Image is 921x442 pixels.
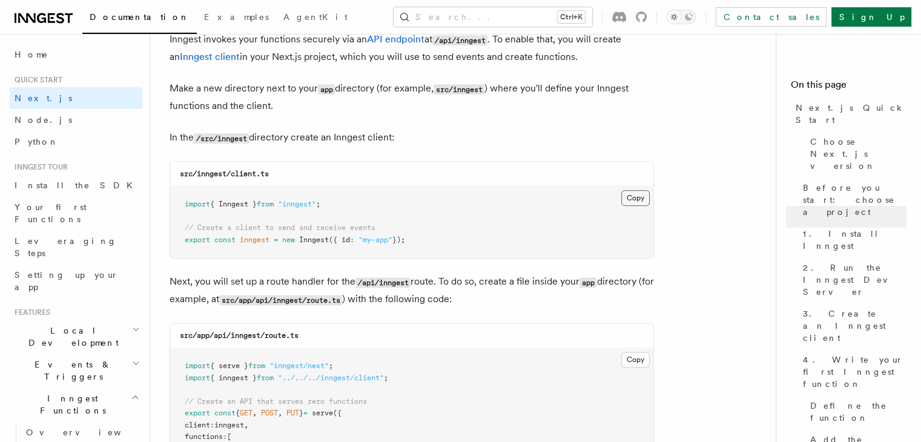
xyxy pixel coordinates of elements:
a: Define the function [805,395,906,429]
span: Your first Functions [15,202,87,224]
span: PUT [286,409,299,417]
span: inngest [214,421,244,429]
span: const [214,236,236,244]
code: src/app/api/inngest/route.ts [219,295,342,305]
span: , [278,409,282,417]
span: inngest [240,236,269,244]
button: Local Development [10,320,142,354]
code: /api/inngest [432,35,487,45]
a: Leveraging Steps [10,230,142,264]
p: Make a new directory next to your directory (for example, ) where you'll define your Inngest func... [170,80,654,114]
a: Sign Up [831,7,911,27]
code: /api/inngest [355,277,411,288]
a: 1. Install Inngest [798,223,906,257]
span: 1. Install Inngest [803,228,906,252]
h4: On this page [791,78,906,97]
span: }); [392,236,405,244]
span: Home [15,48,48,61]
span: serve [312,409,333,417]
span: ; [329,361,333,370]
span: , [253,409,257,417]
a: 4. Write your first Inngest function [798,349,906,395]
span: { Inngest } [210,200,257,208]
a: 3. Create an Inngest client [798,303,906,349]
span: import [185,374,210,382]
code: src/inngest [434,84,484,94]
span: 4. Write your first Inngest function [803,354,906,390]
span: GET [240,409,253,417]
a: Setting up your app [10,264,142,298]
span: functions [185,432,223,441]
span: Node.js [15,115,72,125]
span: { serve } [210,361,248,370]
span: Install the SDK [15,180,140,190]
kbd: Ctrl+K [558,11,585,23]
span: Inngest tour [10,162,68,172]
a: Documentation [82,4,197,34]
span: { [236,409,240,417]
span: AgentKit [283,12,348,22]
code: app [579,277,596,288]
span: = [274,236,278,244]
code: src/inngest/client.ts [180,170,269,178]
span: Local Development [10,325,132,349]
span: client [185,421,210,429]
a: Install the SDK [10,174,142,196]
button: Copy [621,190,650,206]
a: Examples [197,4,276,33]
span: 2. Run the Inngest Dev Server [803,262,906,298]
span: : [223,432,227,441]
span: , [244,421,248,429]
span: export [185,409,210,417]
p: Next, you will set up a route handler for the route. To do so, create a file inside your director... [170,273,654,308]
span: import [185,361,210,370]
button: Events & Triggers [10,354,142,388]
span: Next.js [15,93,72,103]
span: import [185,200,210,208]
span: // Create an API that serves zero functions [185,397,367,406]
span: from [248,361,265,370]
span: Quick start [10,75,62,85]
span: { inngest } [210,374,257,382]
a: AgentKit [276,4,355,33]
span: Leveraging Steps [15,236,117,258]
span: ; [384,374,388,382]
span: Events & Triggers [10,358,132,383]
button: Search...Ctrl+K [394,7,592,27]
span: from [257,200,274,208]
button: Inngest Functions [10,388,142,421]
span: "inngest" [278,200,316,208]
span: POST [261,409,278,417]
code: /src/inngest [194,133,249,143]
span: } [299,409,303,417]
span: Setting up your app [15,270,119,292]
code: src/app/api/inngest/route.ts [180,331,299,340]
span: const [214,409,236,417]
span: [ [227,432,231,441]
span: export [185,236,210,244]
span: // Create a client to send and receive events [185,223,375,232]
a: Python [10,131,142,153]
a: Inngest client [180,51,240,62]
a: 2. Run the Inngest Dev Server [798,257,906,303]
p: In the directory create an Inngest client: [170,129,654,147]
span: : [350,236,354,244]
span: Features [10,308,50,317]
button: Toggle dark mode [667,10,696,24]
code: app [318,84,335,94]
a: API endpoint [367,33,424,45]
span: Next.js Quick Start [796,102,906,126]
span: "../../../inngest/client" [278,374,384,382]
span: "my-app" [358,236,392,244]
span: ({ id [329,236,350,244]
span: = [303,409,308,417]
span: Before you start: choose a project [803,182,906,218]
span: Documentation [90,12,190,22]
a: Next.js Quick Start [791,97,906,131]
a: Your first Functions [10,196,142,230]
span: Inngest Functions [10,392,131,417]
a: Before you start: choose a project [798,177,906,223]
a: Choose Next.js version [805,131,906,177]
span: ({ [333,409,342,417]
span: new [282,236,295,244]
